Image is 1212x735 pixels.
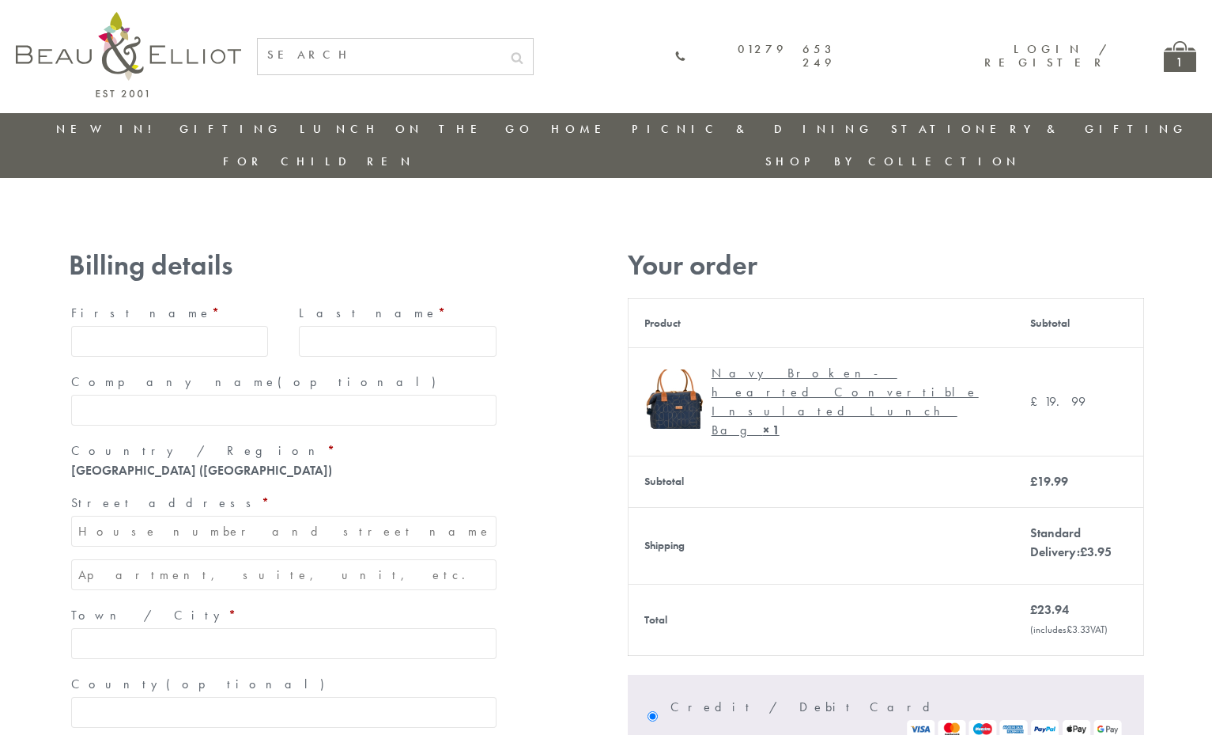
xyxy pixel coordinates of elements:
[278,373,445,390] span: (optional)
[628,298,1014,347] th: Product
[16,12,241,97] img: logo
[258,39,501,71] input: SEARCH
[628,507,1014,584] th: Shipping
[71,672,497,697] label: County
[1030,393,1086,410] bdi: 19.99
[1030,601,1069,618] bdi: 23.94
[1030,623,1108,636] small: (includes VAT)
[984,41,1108,70] a: Login / Register
[71,491,497,516] label: Street address
[71,438,497,464] label: Country / Region
[628,456,1014,507] th: Subtotal
[166,676,334,692] span: (optional)
[644,369,704,429] img: Navy Broken-hearted Convertible Insulated Lunch Bag
[891,121,1187,137] a: Stationery & Gifting
[1030,393,1044,410] span: £
[632,121,874,137] a: Picnic & Dining
[179,121,282,137] a: Gifting
[71,369,497,395] label: Company name
[674,43,836,70] a: 01279 653 249
[71,301,269,326] label: First name
[763,422,780,438] strong: × 1
[1067,623,1072,636] span: £
[712,364,987,440] div: Navy Broken-hearted Convertible Insulated Lunch Bag
[71,516,497,547] input: House number and street name
[628,584,1014,655] th: Total
[71,462,332,479] strong: [GEOGRAPHIC_DATA] ([GEOGRAPHIC_DATA])
[299,301,497,326] label: Last name
[1014,298,1143,347] th: Subtotal
[1030,601,1037,618] span: £
[1030,473,1037,490] span: £
[69,249,499,282] h3: Billing details
[644,364,999,440] a: Navy Broken-hearted Convertible Insulated Lunch Bag Navy Broken-hearted Convertible Insulated Lun...
[765,153,1021,169] a: Shop by collection
[551,121,614,137] a: Home
[71,603,497,628] label: Town / City
[300,121,534,137] a: Lunch On The Go
[1067,623,1090,636] span: 3.33
[1080,544,1112,560] bdi: 3.95
[628,249,1144,282] h3: Your order
[1030,525,1112,560] label: Standard Delivery:
[1164,41,1196,72] a: 1
[223,153,415,169] a: For Children
[1030,473,1068,490] bdi: 19.99
[1080,544,1087,560] span: £
[71,559,497,590] input: Apartment, suite, unit, etc. (optional)
[56,121,162,137] a: New in!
